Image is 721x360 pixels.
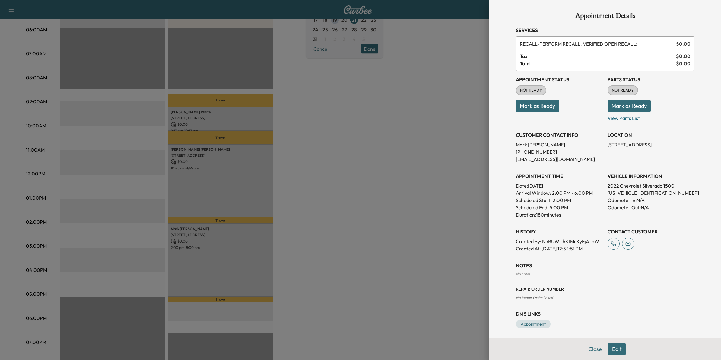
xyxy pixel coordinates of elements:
button: Close [585,343,606,355]
span: $ 0.00 [676,60,691,67]
button: Edit [608,343,626,355]
p: [US_VEHICLE_IDENTIFICATION_NUMBER] [608,189,694,197]
p: 2:00 PM [553,197,571,204]
p: Created By : NhBUWIrhKtMuKyEjATbW [516,238,603,245]
p: Created At : [DATE] 12:54:51 PM [516,245,603,252]
span: 2:00 PM - 6:00 PM [552,189,593,197]
h3: History [516,228,603,235]
span: PERFORM RECALL. VERIFIED OPEN RECALL: [520,40,674,47]
span: NOT READY [516,87,546,93]
h3: Services [516,27,694,34]
a: Appointment [516,320,551,328]
p: Scheduled Start: [516,197,551,204]
p: 2022 Chevrolet Silverado 1500 [608,182,694,189]
p: 5:00 PM [550,204,568,211]
p: Date: [DATE] [516,182,603,189]
h3: APPOINTMENT TIME [516,172,603,180]
p: Scheduled End: [516,204,548,211]
h3: NOTES [516,262,694,269]
p: Arrival Window: [516,189,603,197]
h3: CONTACT CUSTOMER [608,228,694,235]
h3: Parts Status [608,76,694,83]
h3: CUSTOMER CONTACT INFO [516,131,603,139]
button: Mark as Ready [516,100,559,112]
p: [STREET_ADDRESS] [608,141,694,148]
span: Tax [520,53,676,60]
h3: DMS Links [516,310,694,317]
div: No notes [516,272,694,276]
h1: Appointment Details [516,12,694,22]
span: NOT READY [608,87,637,93]
p: Duration: 180 minutes [516,211,603,218]
button: Mark as Ready [608,100,651,112]
span: $ 0.00 [676,40,691,47]
span: No Repair Order linked [516,295,553,300]
span: Total [520,60,676,67]
p: View Parts List [608,112,694,122]
h3: Repair Order number [516,286,694,292]
span: $ 0.00 [676,53,691,60]
p: Odometer Out: N/A [608,204,694,211]
h3: LOCATION [608,131,694,139]
h3: Appointment Status [516,76,603,83]
p: [EMAIL_ADDRESS][DOMAIN_NAME] [516,156,603,163]
p: Odometer In: N/A [608,197,694,204]
h3: VEHICLE INFORMATION [608,172,694,180]
p: [PHONE_NUMBER] [516,148,603,156]
p: Mark [PERSON_NAME] [516,141,603,148]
